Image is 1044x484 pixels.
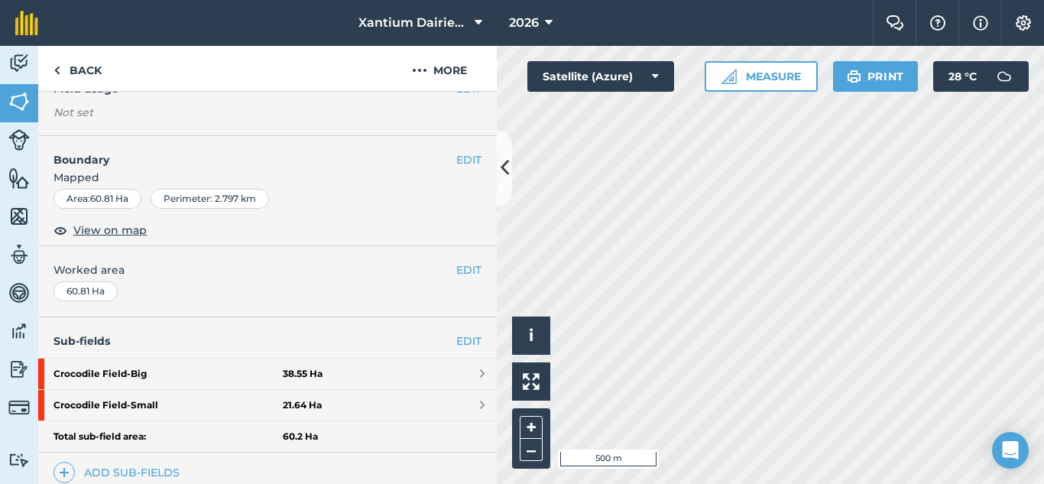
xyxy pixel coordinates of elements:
a: Back [38,46,117,91]
span: 28 ° C [948,61,977,92]
div: Not set [53,105,481,120]
button: View on map [53,221,147,239]
div: Area : 60.81 Ha [53,189,141,209]
img: A question mark icon [929,15,947,31]
img: svg+xml;base64,PD94bWwgdmVyc2lvbj0iMS4wIiBlbmNvZGluZz0idXRmLTgiPz4KPCEtLSBHZW5lcmF0b3I6IEFkb2JlIE... [8,129,30,151]
h4: Boundary [38,136,456,168]
img: svg+xml;base64,PD94bWwgdmVyc2lvbj0iMS4wIiBlbmNvZGluZz0idXRmLTgiPz4KPCEtLSBHZW5lcmF0b3I6IEFkb2JlIE... [8,358,30,381]
button: i [512,317,550,355]
span: Mapped [38,169,497,186]
div: Perimeter : 2.797 km [151,189,269,209]
button: Measure [705,61,818,92]
img: svg+xml;base64,PHN2ZyB4bWxucz0iaHR0cDovL3d3dy53My5vcmcvMjAwMC9zdmciIHdpZHRoPSI1NiIgaGVpZ2h0PSI2MC... [8,205,30,228]
img: svg+xml;base64,PD94bWwgdmVyc2lvbj0iMS4wIiBlbmNvZGluZz0idXRmLTgiPz4KPCEtLSBHZW5lcmF0b3I6IEFkb2JlIE... [8,320,30,343]
img: svg+xml;base64,PD94bWwgdmVyc2lvbj0iMS4wIiBlbmNvZGluZz0idXRmLTgiPz4KPCEtLSBHZW5lcmF0b3I6IEFkb2JlIE... [8,243,30,266]
div: 60.81 Ha [53,281,118,301]
img: svg+xml;base64,PD94bWwgdmVyc2lvbj0iMS4wIiBlbmNvZGluZz0idXRmLTgiPz4KPCEtLSBHZW5lcmF0b3I6IEFkb2JlIE... [8,52,30,75]
button: EDIT [456,261,481,278]
img: Ruler icon [721,69,737,84]
button: + [520,416,543,439]
button: 28 °C [933,61,1029,92]
a: Crocodile Field-Big38.55 Ha [38,359,497,389]
img: Two speech bubbles overlapping with the left bubble in the forefront [886,15,904,31]
button: More [382,46,497,91]
img: Four arrows, one pointing top left, one top right, one bottom right and the last bottom left [523,373,540,390]
strong: 38.55 Ha [283,368,323,380]
img: svg+xml;base64,PD94bWwgdmVyc2lvbj0iMS4wIiBlbmNvZGluZz0idXRmLTgiPz4KPCEtLSBHZW5lcmF0b3I6IEFkb2JlIE... [8,453,30,467]
span: Worked area [53,261,481,278]
img: svg+xml;base64,PHN2ZyB4bWxucz0iaHR0cDovL3d3dy53My5vcmcvMjAwMC9zdmciIHdpZHRoPSIxOCIgaGVpZ2h0PSIyNC... [53,221,67,239]
img: svg+xml;base64,PD94bWwgdmVyc2lvbj0iMS4wIiBlbmNvZGluZz0idXRmLTgiPz4KPCEtLSBHZW5lcmF0b3I6IEFkb2JlIE... [989,61,1020,92]
button: Satellite (Azure) [527,61,674,92]
img: fieldmargin Logo [15,11,38,35]
img: svg+xml;base64,PHN2ZyB4bWxucz0iaHR0cDovL3d3dy53My5vcmcvMjAwMC9zdmciIHdpZHRoPSI1NiIgaGVpZ2h0PSI2MC... [8,90,30,113]
img: svg+xml;base64,PHN2ZyB4bWxucz0iaHR0cDovL3d3dy53My5vcmcvMjAwMC9zdmciIHdpZHRoPSIxNyIgaGVpZ2h0PSIxNy... [973,14,988,32]
span: View on map [73,222,147,239]
h4: Sub-fields [38,333,497,349]
img: svg+xml;base64,PHN2ZyB4bWxucz0iaHR0cDovL3d3dy53My5vcmcvMjAwMC9zdmciIHdpZHRoPSI1NiIgaGVpZ2h0PSI2MC... [8,167,30,190]
span: 2026 [509,14,539,32]
div: Open Intercom Messenger [992,432,1029,469]
img: A cog icon [1014,15,1033,31]
button: Print [833,61,919,92]
strong: Crocodile Field - Small [53,390,283,421]
span: Xantium Dairies [GEOGRAPHIC_DATA] [358,14,469,32]
img: svg+xml;base64,PHN2ZyB4bWxucz0iaHR0cDovL3d3dy53My5vcmcvMjAwMC9zdmciIHdpZHRoPSIxOSIgaGVpZ2h0PSIyNC... [847,67,861,86]
strong: Crocodile Field - Big [53,359,283,389]
img: svg+xml;base64,PD94bWwgdmVyc2lvbj0iMS4wIiBlbmNvZGluZz0idXRmLTgiPz4KPCEtLSBHZW5lcmF0b3I6IEFkb2JlIE... [8,281,30,304]
strong: 60.2 Ha [283,430,318,443]
strong: Total sub-field area: [53,430,283,443]
a: Crocodile Field-Small21.64 Ha [38,390,497,421]
span: i [529,326,533,345]
img: svg+xml;base64,PHN2ZyB4bWxucz0iaHR0cDovL3d3dy53My5vcmcvMjAwMC9zdmciIHdpZHRoPSI5IiBoZWlnaHQ9IjI0Ii... [53,61,60,80]
button: – [520,439,543,461]
strong: 21.64 Ha [283,399,322,411]
img: svg+xml;base64,PD94bWwgdmVyc2lvbj0iMS4wIiBlbmNvZGluZz0idXRmLTgiPz4KPCEtLSBHZW5lcmF0b3I6IEFkb2JlIE... [8,397,30,418]
img: svg+xml;base64,PHN2ZyB4bWxucz0iaHR0cDovL3d3dy53My5vcmcvMjAwMC9zdmciIHdpZHRoPSIyMCIgaGVpZ2h0PSIyNC... [412,61,427,80]
a: Add sub-fields [53,462,186,483]
a: EDIT [456,333,481,349]
button: EDIT [456,151,481,168]
img: svg+xml;base64,PHN2ZyB4bWxucz0iaHR0cDovL3d3dy53My5vcmcvMjAwMC9zdmciIHdpZHRoPSIxNCIgaGVpZ2h0PSIyNC... [59,463,70,482]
